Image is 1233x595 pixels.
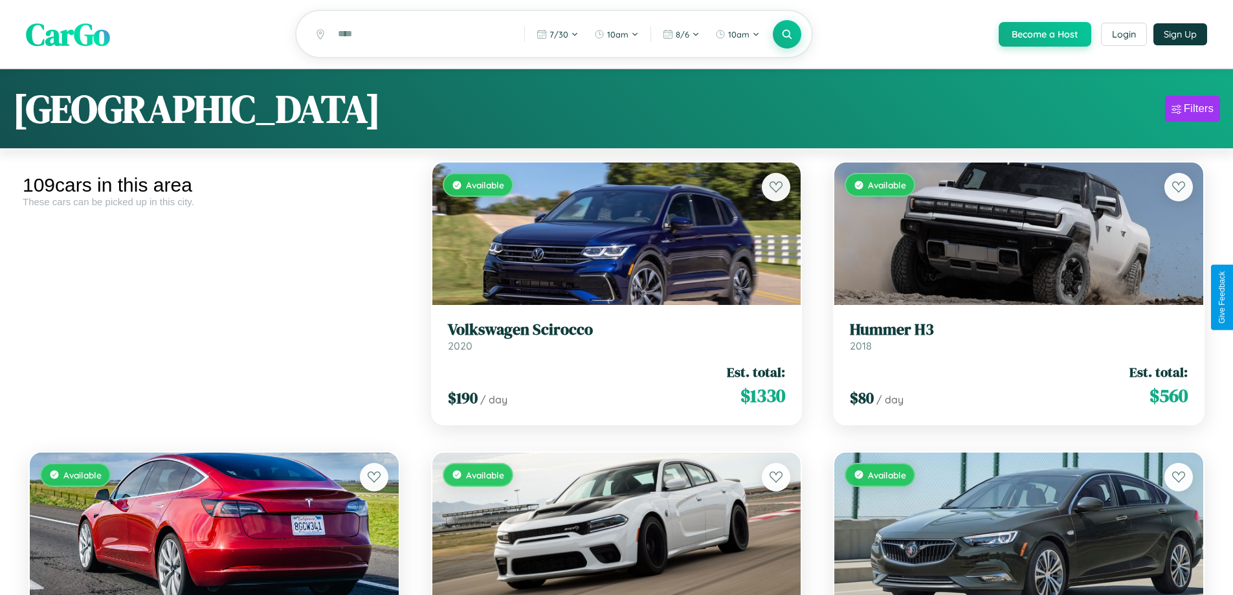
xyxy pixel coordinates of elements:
[999,22,1091,47] button: Become a Host
[1150,383,1188,409] span: $ 560
[728,29,750,39] span: 10am
[1129,363,1188,381] span: Est. total:
[530,24,585,45] button: 7/30
[448,339,472,352] span: 2020
[13,82,381,135] h1: [GEOGRAPHIC_DATA]
[480,393,507,406] span: / day
[656,24,706,45] button: 8/6
[63,469,102,480] span: Available
[709,24,766,45] button: 10am
[868,179,906,190] span: Available
[850,320,1188,339] h3: Hummer H3
[876,393,904,406] span: / day
[868,469,906,480] span: Available
[727,363,785,381] span: Est. total:
[448,320,786,339] h3: Volkswagen Scirocco
[466,469,504,480] span: Available
[1101,23,1147,46] button: Login
[1165,96,1220,122] button: Filters
[1153,23,1207,45] button: Sign Up
[26,13,110,56] span: CarGo
[607,29,628,39] span: 10am
[740,383,785,409] span: $ 1330
[1217,271,1227,324] div: Give Feedback
[448,320,786,352] a: Volkswagen Scirocco2020
[448,387,478,409] span: $ 190
[550,29,568,39] span: 7 / 30
[23,174,406,196] div: 109 cars in this area
[850,387,874,409] span: $ 80
[1184,102,1214,115] div: Filters
[588,24,645,45] button: 10am
[676,29,689,39] span: 8 / 6
[850,339,872,352] span: 2018
[466,179,504,190] span: Available
[23,196,406,207] div: These cars can be picked up in this city.
[850,320,1188,352] a: Hummer H32018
